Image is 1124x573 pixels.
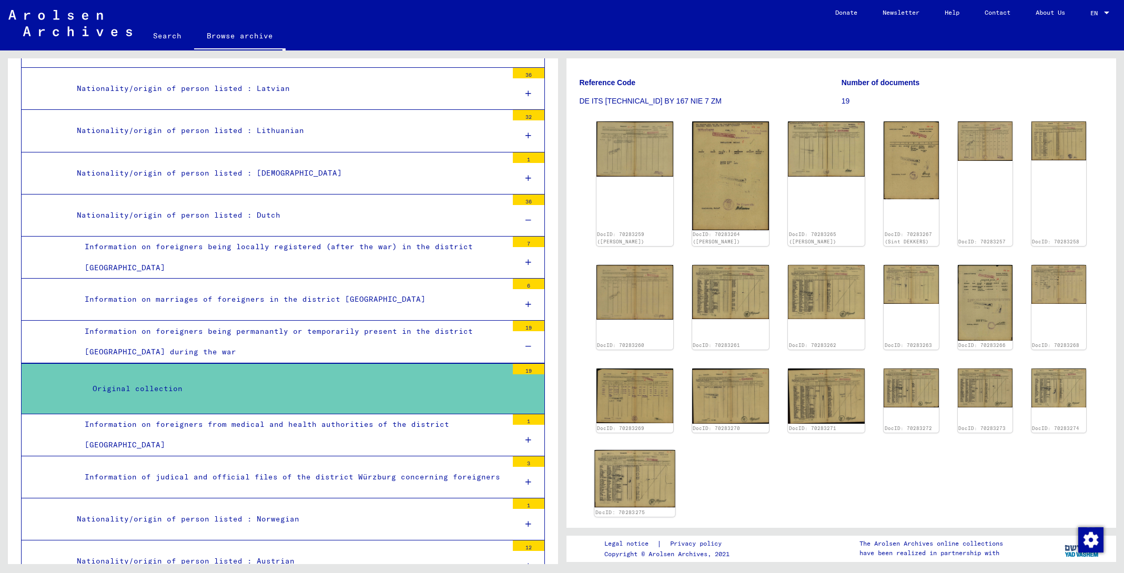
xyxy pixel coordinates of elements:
[958,342,1006,348] a: DocID: 70283266
[788,369,865,424] img: 001.jpg
[884,265,938,304] img: 001.jpg
[85,378,508,399] div: Original collection
[69,509,508,529] div: Nationality/origin of person listed : Norwegian
[513,237,544,247] div: 7
[885,231,932,244] a: DocID: 70283267 (Sint DEKKERS)
[596,265,673,320] img: 001.jpg
[859,548,1003,558] p: have been realized in partnership with
[1078,527,1103,552] img: Change consent
[513,68,544,78] div: 36
[884,121,938,199] img: 001.jpg
[513,414,544,425] div: 1
[194,23,286,50] a: Browse archive
[69,78,508,99] div: Nationality/origin of person listed : Latvian
[1031,121,1086,160] img: 001.jpg
[604,549,734,559] p: Copyright © Arolsen Archives, 2021
[77,237,508,278] div: Information on foreigners being locally registered (after the war) in the district [GEOGRAPHIC_DATA]
[580,78,636,87] b: Reference Code
[513,456,544,467] div: 3
[69,551,508,571] div: Nationality/origin of person listed : Austrian
[884,369,938,407] img: 001.jpg
[77,321,508,362] div: Information on foreigners being permanantly or temporarily present in the district [GEOGRAPHIC_DA...
[594,450,675,507] img: 001.jpg
[69,163,508,183] div: Nationality/origin of person listed : [DEMOGRAPHIC_DATA]
[1062,535,1102,561] img: yv_logo.png
[513,498,544,509] div: 1
[1031,265,1086,304] img: 001.jpg
[788,121,865,176] img: 001.jpg
[958,121,1012,160] img: 001.jpg
[597,425,644,431] a: DocID: 70283269
[140,23,194,48] a: Search
[693,231,740,244] a: DocID: 70283264 ([PERSON_NAME])
[842,96,1103,107] p: 19
[692,265,769,319] img: 001.jpg
[597,342,644,348] a: DocID: 70283260
[693,425,740,431] a: DocID: 70283270
[604,538,657,549] a: Legal notice
[597,231,644,244] a: DocID: 70283259 ([PERSON_NAME])
[513,279,544,289] div: 6
[595,509,645,515] a: DocID: 70283275
[513,540,544,551] div: 12
[580,96,841,107] p: DE ITS [TECHNICAL_ID] BY 167 NIE 7 ZM
[859,539,1003,548] p: The Arolsen Archives online collections
[513,364,544,374] div: 19
[692,121,769,230] img: 001.jpg
[1078,527,1103,552] div: Change consent
[1032,239,1079,244] a: DocID: 70283258
[789,425,836,431] a: DocID: 70283271
[885,425,932,431] a: DocID: 70283272
[69,205,508,226] div: Nationality/origin of person listed : Dutch
[604,538,734,549] div: |
[77,414,508,455] div: Information on foreigners from medical and health authorities of the district [GEOGRAPHIC_DATA]
[513,195,544,205] div: 36
[596,369,673,423] img: 001.jpg
[77,467,508,487] div: Information of judical and official files of the district Würzburg concerning foreigners
[77,289,508,310] div: Information on marriages of foreigners in the district [GEOGRAPHIC_DATA]
[788,265,865,319] img: 001.jpg
[789,342,836,348] a: DocID: 70283262
[513,152,544,163] div: 1
[1090,9,1102,17] span: EN
[958,265,1012,341] img: 001.jpg
[1032,425,1079,431] a: DocID: 70283274
[693,342,740,348] a: DocID: 70283261
[789,231,836,244] a: DocID: 70283265 ([PERSON_NAME])
[1031,369,1086,407] img: 001.jpg
[842,78,920,87] b: Number of documents
[692,369,769,424] img: 001.jpg
[958,425,1006,431] a: DocID: 70283273
[513,321,544,331] div: 19
[1032,342,1079,348] a: DocID: 70283268
[958,239,1006,244] a: DocID: 70283257
[513,110,544,120] div: 32
[596,121,673,177] img: 001.jpg
[662,538,734,549] a: Privacy policy
[958,369,1012,407] img: 001.jpg
[885,342,932,348] a: DocID: 70283263
[69,120,508,141] div: Nationality/origin of person listed : Lithuanian
[8,10,132,36] img: Arolsen_neg.svg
